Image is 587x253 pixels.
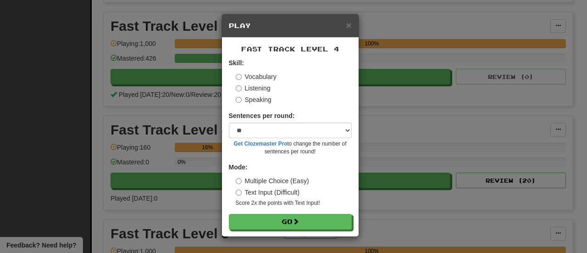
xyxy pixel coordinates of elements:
input: Listening [236,85,242,91]
button: Close [346,20,351,30]
label: Vocabulary [236,72,277,81]
label: Listening [236,84,271,93]
label: Sentences per round: [229,111,295,120]
button: Go [229,214,352,230]
strong: Skill: [229,59,244,67]
label: Speaking [236,95,271,104]
span: × [346,20,351,30]
a: Get Clozemaster Pro [234,141,288,147]
h5: Play [229,21,352,30]
span: Fast Track Level 4 [241,45,339,53]
small: Score 2x the points with Text Input ! [236,199,352,207]
strong: Mode: [229,163,248,171]
small: to change the number of sentences per round! [229,140,352,156]
label: Text Input (Difficult) [236,188,300,197]
input: Vocabulary [236,74,242,80]
input: Multiple Choice (Easy) [236,178,242,184]
label: Multiple Choice (Easy) [236,176,309,186]
input: Speaking [236,97,242,103]
input: Text Input (Difficult) [236,190,242,196]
